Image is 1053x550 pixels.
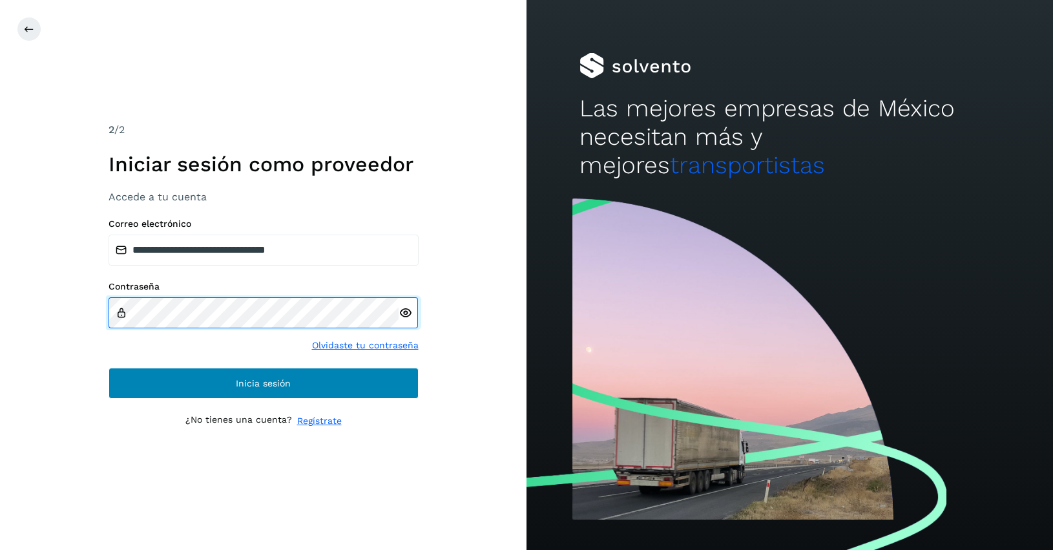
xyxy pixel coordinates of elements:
h2: Las mejores empresas de México necesitan más y mejores [579,94,1001,180]
span: transportistas [670,151,825,179]
span: Inicia sesión [236,379,291,388]
h1: Iniciar sesión como proveedor [109,152,419,176]
a: Olvidaste tu contraseña [312,339,419,352]
p: ¿No tienes una cuenta? [185,414,292,428]
label: Correo electrónico [109,218,419,229]
label: Contraseña [109,281,419,292]
h3: Accede a tu cuenta [109,191,419,203]
span: 2 [109,123,114,136]
a: Regístrate [297,414,342,428]
button: Inicia sesión [109,368,419,399]
div: /2 [109,122,419,138]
